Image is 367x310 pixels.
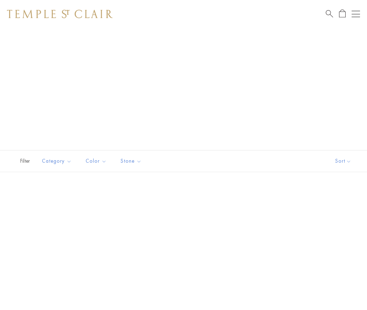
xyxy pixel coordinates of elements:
[37,153,77,169] button: Category
[352,10,360,18] button: Open navigation
[117,157,147,165] span: Stone
[326,9,333,18] a: Search
[7,10,113,18] img: Temple St. Clair
[339,9,346,18] a: Open Shopping Bag
[115,153,147,169] button: Stone
[82,157,112,165] span: Color
[38,157,77,165] span: Category
[319,150,367,172] button: Show sort by
[80,153,112,169] button: Color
